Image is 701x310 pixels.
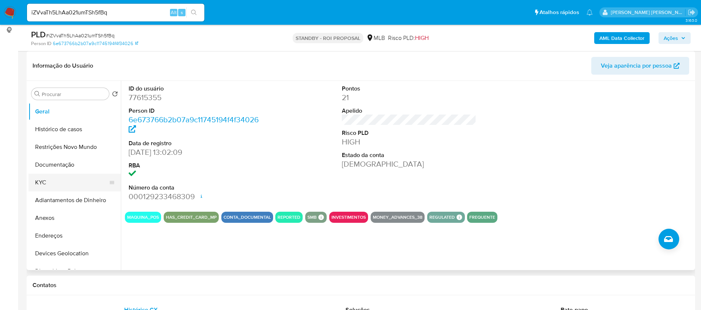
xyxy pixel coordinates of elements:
span: Atalhos rápidos [540,8,579,16]
h1: Contatos [33,282,689,289]
p: renata.fdelgado@mercadopago.com.br [611,9,685,16]
span: # iZVvaTh5LhAa021umTSh5fBq [46,32,115,39]
a: Notificações [586,9,593,16]
a: Sair [688,8,695,16]
dt: ID do usuário [129,85,263,93]
span: 3.163.0 [685,17,697,23]
button: Endereços [28,227,121,245]
button: Histórico de casos [28,120,121,138]
dt: Risco PLD [342,129,477,137]
button: Procurar [34,91,40,97]
button: Veja aparência por pessoa [591,57,689,75]
button: Retornar ao pedido padrão [112,91,118,99]
span: Veja aparência por pessoa [601,57,672,75]
button: KYC [28,174,115,191]
span: Alt [171,9,177,16]
span: Risco PLD: [388,34,429,42]
div: MLB [366,34,385,42]
dd: 000129233468309 [129,191,263,202]
dt: Pontos [342,85,477,93]
dt: Person ID [129,107,263,115]
span: Ações [664,32,678,44]
b: AML Data Collector [599,32,644,44]
button: Anexos [28,209,121,227]
b: PLD [31,28,46,40]
input: Pesquise usuários ou casos... [27,8,204,17]
button: search-icon [186,7,201,18]
dd: [DATE] 13:02:09 [129,147,263,157]
h1: Informação do Usuário [33,62,93,69]
dd: HIGH [342,137,477,147]
dt: Número da conta [129,184,263,192]
input: Procurar [42,91,106,98]
b: Person ID [31,40,51,47]
button: Adiantamentos de Dinheiro [28,191,121,209]
a: 6e673766b2b07a9c11745194f4f34026 [53,40,138,47]
dt: RBA [129,161,263,170]
span: s [181,9,183,16]
dt: Apelido [342,107,477,115]
dd: 21 [342,92,477,103]
button: Devices Geolocation [28,245,121,262]
button: Restrições Novo Mundo [28,138,121,156]
button: Documentação [28,156,121,174]
span: HIGH [415,34,429,42]
button: AML Data Collector [594,32,650,44]
button: Dispositivos Point [28,262,121,280]
a: 6e673766b2b07a9c11745194f4f34026 [129,114,259,135]
p: STANDBY - ROI PROPOSAL [293,33,363,43]
dt: Data de registro [129,139,263,147]
button: Geral [28,103,121,120]
button: Ações [659,32,691,44]
dd: 77615355 [129,92,263,103]
dt: Estado da conta [342,151,477,159]
dd: [DEMOGRAPHIC_DATA] [342,159,477,169]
